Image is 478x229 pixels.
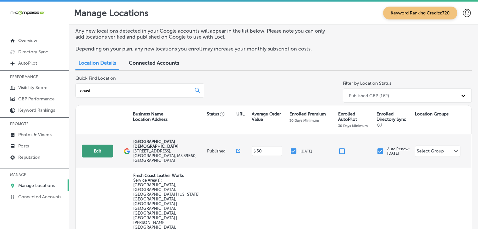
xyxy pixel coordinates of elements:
[18,108,55,113] p: Keyword Rankings
[124,148,130,154] img: logo
[17,36,22,41] img: tab_domain_overview_orange.svg
[300,149,312,153] p: [DATE]
[18,10,31,15] div: v 4.0.25
[133,139,205,149] p: [GEOGRAPHIC_DATA][DEMOGRAPHIC_DATA]
[18,49,48,55] p: Directory Sync
[289,111,326,117] p: Enrolled Premium
[69,37,106,41] div: Keywords by Traffic
[75,28,333,40] p: Any new locations detected in your Google accounts will appear in the list below. Please note you...
[376,111,412,127] p: Enrolled Directory Sync
[417,148,444,156] div: Select Group
[251,111,286,122] p: Average Order Value
[10,16,15,21] img: website_grey.svg
[133,173,205,178] p: Fresh Coast Leather Works
[74,8,149,18] p: Manage Locations
[63,36,68,41] img: tab_keywords_by_traffic_grey.svg
[10,10,45,16] img: 660ab0bf-5cc7-4cb8-ba1c-48b5ae0f18e60NCTV_CLogo_TV_Black_-500x88.png
[18,194,61,200] p: Connected Accounts
[207,111,236,117] p: Status
[18,85,47,90] p: Visibility Score
[133,111,168,122] p: Business Name Location Address
[18,38,37,43] p: Overview
[16,16,69,21] div: Domain: [DOMAIN_NAME]
[236,111,244,117] p: URL
[254,149,256,153] p: $
[80,88,190,93] input: All Locations
[129,60,179,66] span: Connected Accounts
[75,46,333,52] p: Depending on your plan, any new locations you enroll may increase your monthly subscription costs.
[18,143,29,149] p: Posts
[18,183,55,188] p: Manage Locations
[24,37,56,41] div: Domain Overview
[133,149,205,163] label: [STREET_ADDRESS] , [GEOGRAPHIC_DATA], MS 39560, [GEOGRAPHIC_DATA]
[338,124,368,128] p: 30 Days Minimum
[289,118,319,123] p: 30 Days Minimum
[383,7,457,19] span: Keyword Ranking Credits: 720
[18,61,37,66] p: AutoPilot
[343,81,391,86] label: Filter by Location Status
[75,76,116,81] label: Quick Find Location
[82,145,113,157] button: Edit
[18,155,40,160] p: Reputation
[79,60,116,66] span: Location Details
[338,111,373,122] p: Enrolled AutoPilot
[18,96,55,102] p: GBP Performance
[387,147,410,156] p: Auto Renew: [DATE]
[207,149,237,153] p: Published
[349,93,389,98] div: Published GBP (162)
[10,10,15,15] img: logo_orange.svg
[415,111,448,117] p: Location Groups
[18,132,52,137] p: Photos & Videos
